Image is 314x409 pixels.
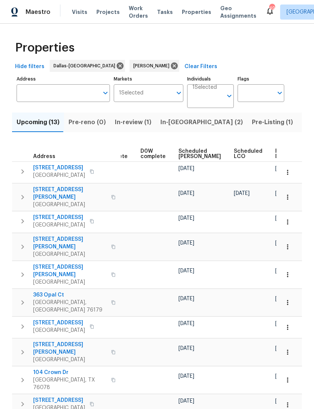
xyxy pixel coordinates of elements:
[275,346,291,351] span: [DATE]
[133,62,172,70] span: [PERSON_NAME]
[33,341,107,356] span: [STREET_ADDRESS][PERSON_NAME]
[275,321,291,326] span: [DATE]
[224,91,235,101] button: Open
[234,149,262,159] span: Scheduled LCO
[119,90,143,96] span: 1 Selected
[275,268,291,274] span: [DATE]
[33,201,107,208] span: [GEOGRAPHIC_DATA]
[69,117,106,128] span: Pre-reno (0)
[72,8,87,16] span: Visits
[252,117,293,128] span: Pre-Listing (1)
[50,60,125,72] div: Dallas-[GEOGRAPHIC_DATA]
[96,8,120,16] span: Projects
[33,278,107,286] span: [GEOGRAPHIC_DATA]
[130,60,179,72] div: [PERSON_NAME]
[15,62,44,71] span: Hide filters
[178,191,194,196] span: [DATE]
[33,263,107,278] span: [STREET_ADDRESS][PERSON_NAME]
[33,376,107,391] span: [GEOGRAPHIC_DATA], TX 76078
[174,88,184,98] button: Open
[184,62,217,71] span: Clear Filters
[33,236,107,251] span: [STREET_ADDRESS][PERSON_NAME]
[114,77,184,81] label: Markets
[178,268,194,274] span: [DATE]
[178,398,194,404] span: [DATE]
[178,149,221,159] span: Scheduled [PERSON_NAME]
[274,88,285,98] button: Open
[140,149,166,159] span: D0W complete
[178,216,194,221] span: [DATE]
[33,356,107,363] span: [GEOGRAPHIC_DATA]
[33,164,85,172] span: [STREET_ADDRESS]
[178,240,194,246] span: [DATE]
[181,60,220,74] button: Clear Filters
[33,319,85,327] span: [STREET_ADDRESS]
[26,8,50,16] span: Maestro
[178,346,194,351] span: [DATE]
[178,296,194,301] span: [DATE]
[275,398,291,404] span: [DATE]
[129,5,148,20] span: Work Orders
[275,374,291,379] span: [DATE]
[33,327,85,334] span: [GEOGRAPHIC_DATA]
[157,9,173,15] span: Tasks
[234,191,250,196] span: [DATE]
[53,62,118,70] span: Dallas-[GEOGRAPHIC_DATA]
[192,84,217,91] span: 1 Selected
[17,77,110,81] label: Address
[12,60,47,74] button: Hide filters
[33,397,85,404] span: [STREET_ADDRESS]
[187,77,234,81] label: Individuals
[275,216,291,221] span: [DATE]
[33,369,107,376] span: 104 Crown Dr
[33,251,107,258] span: [GEOGRAPHIC_DATA]
[182,8,211,16] span: Properties
[275,149,292,159] span: Ready Date
[275,240,291,246] span: [DATE]
[115,117,151,128] span: In-review (1)
[178,321,194,326] span: [DATE]
[178,374,194,379] span: [DATE]
[275,296,291,301] span: [DATE]
[178,166,194,171] span: [DATE]
[100,88,111,98] button: Open
[33,154,55,159] span: Address
[220,5,256,20] span: Geo Assignments
[15,44,75,52] span: Properties
[275,191,291,196] span: [DATE]
[33,299,107,314] span: [GEOGRAPHIC_DATA], [GEOGRAPHIC_DATA] 76179
[160,117,243,128] span: In-[GEOGRAPHIC_DATA] (2)
[33,291,107,299] span: 363 Opal Ct
[33,172,85,179] span: [GEOGRAPHIC_DATA]
[33,186,107,201] span: [STREET_ADDRESS][PERSON_NAME]
[33,214,85,221] span: [STREET_ADDRESS]
[33,221,85,229] span: [GEOGRAPHIC_DATA]
[275,166,291,171] span: [DATE]
[269,5,274,12] div: 49
[238,77,284,81] label: Flags
[17,117,59,128] span: Upcoming (13)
